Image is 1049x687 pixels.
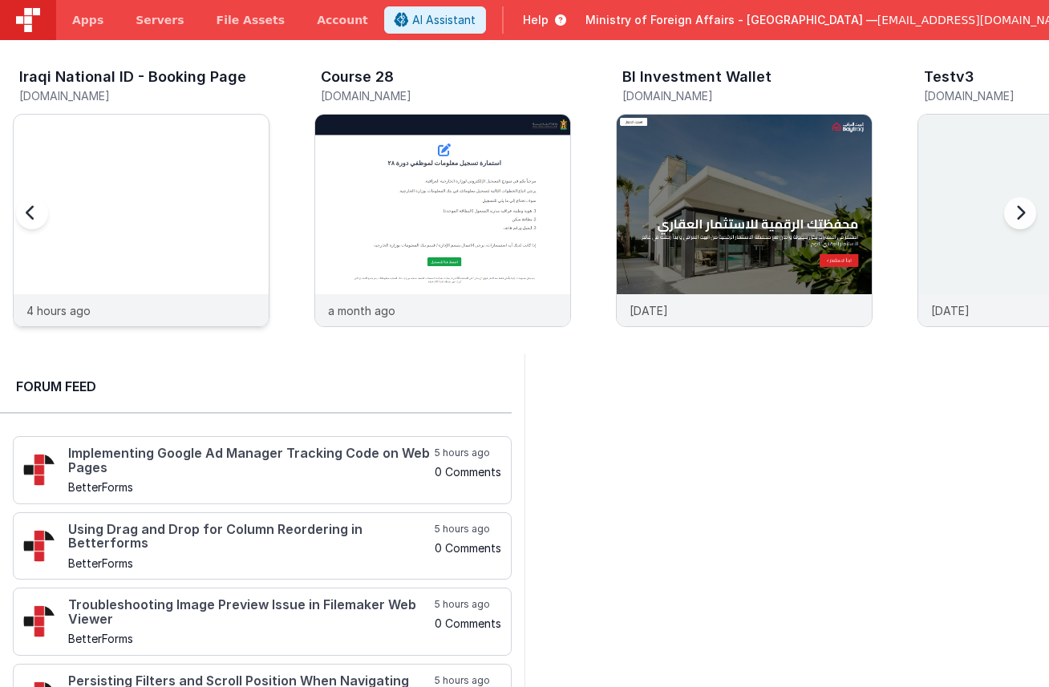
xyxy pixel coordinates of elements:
h5: [DOMAIN_NAME] [321,90,571,102]
h4: Using Drag and Drop for Column Reordering in Betterforms [68,523,431,551]
p: [DATE] [630,302,668,319]
p: a month ago [328,302,395,319]
a: Implementing Google Ad Manager Tracking Code on Web Pages BetterForms 5 hours ago 0 Comments [13,436,512,504]
button: AI Assistant [384,6,486,34]
img: 295_2.png [23,530,55,562]
span: Ministry of Foreign Affairs - [GEOGRAPHIC_DATA] — [585,12,877,28]
a: Using Drag and Drop for Column Reordering in Betterforms BetterForms 5 hours ago 0 Comments [13,512,512,580]
h4: Implementing Google Ad Manager Tracking Code on Web Pages [68,447,431,475]
h5: 5 hours ago [435,598,501,611]
h5: [DOMAIN_NAME] [19,90,269,102]
h5: BetterForms [68,557,431,569]
h5: BetterForms [68,481,431,493]
span: Help [523,12,549,28]
h3: BI Investment Wallet [622,69,772,85]
h2: Forum Feed [16,377,496,396]
h3: Course 28 [321,69,394,85]
h4: Troubleshooting Image Preview Issue in Filemaker Web Viewer [68,598,431,626]
img: 295_2.png [23,605,55,637]
h5: [DOMAIN_NAME] [622,90,873,102]
h3: Iraqi National ID - Booking Page [19,69,246,85]
a: Troubleshooting Image Preview Issue in Filemaker Web Viewer BetterForms 5 hours ago 0 Comments [13,588,512,656]
h5: 5 hours ago [435,523,501,535]
h5: 5 hours ago [435,447,501,459]
span: Servers [136,12,184,28]
h5: 0 Comments [435,542,501,554]
span: File Assets [217,12,286,28]
h5: 0 Comments [435,617,501,629]
h5: 5 hours ago [435,674,501,687]
span: AI Assistant [412,12,476,28]
p: [DATE] [931,302,970,319]
img: 295_2.png [23,454,55,486]
h5: 0 Comments [435,466,501,478]
h5: BetterForms [68,632,431,645]
span: Apps [72,12,103,28]
h3: Testv3 [924,69,974,85]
